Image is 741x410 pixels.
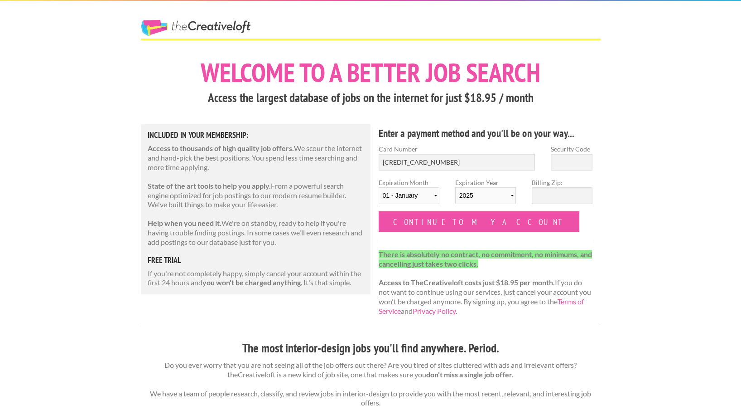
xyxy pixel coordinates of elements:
[379,250,592,268] strong: There is absolutely no contract, no commitment, no minimums, and cancelling just takes two clicks.
[379,187,439,204] select: Expiration Month
[148,219,364,247] p: We're on standby, ready to help if you're having trouble finding postings. In some cases we'll ev...
[202,278,301,287] strong: you won't be charged anything
[148,219,221,227] strong: Help when you need it.
[379,178,439,211] label: Expiration Month
[379,144,535,154] label: Card Number
[455,178,516,211] label: Expiration Year
[148,256,364,264] h5: free trial
[141,89,601,107] h3: Access the largest database of jobs on the internet for just $18.95 / month
[379,250,593,316] p: If you do not want to continue using our services, just cancel your account you won't be charged ...
[148,144,364,172] p: We scour the internet and hand-pick the best positions. You spend less time searching and more ti...
[426,370,514,379] strong: don't miss a single job offer.
[148,144,294,152] strong: Access to thousands of high quality job offers.
[379,211,580,232] input: Continue to my account
[148,131,364,139] h5: Included in Your Membership:
[532,178,592,187] label: Billing Zip:
[551,144,592,154] label: Security Code
[141,340,601,357] h3: The most interior-design jobs you'll find anywhere. Period.
[148,269,364,288] p: If you're not completely happy, simply cancel your account within the first 24 hours and . It's t...
[379,278,555,287] strong: Access to TheCreativeloft costs just $18.95 per month.
[379,126,593,141] h4: Enter a payment method and you'll be on your way...
[379,297,584,315] a: Terms of Service
[148,181,271,190] strong: State of the art tools to help you apply.
[141,59,601,86] h1: Welcome to a better job search
[455,187,516,204] select: Expiration Year
[141,20,250,36] a: The Creative Loft
[413,307,456,315] a: Privacy Policy
[148,181,364,210] p: From a powerful search engine optimized for job postings to our modern resume builder. We've buil...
